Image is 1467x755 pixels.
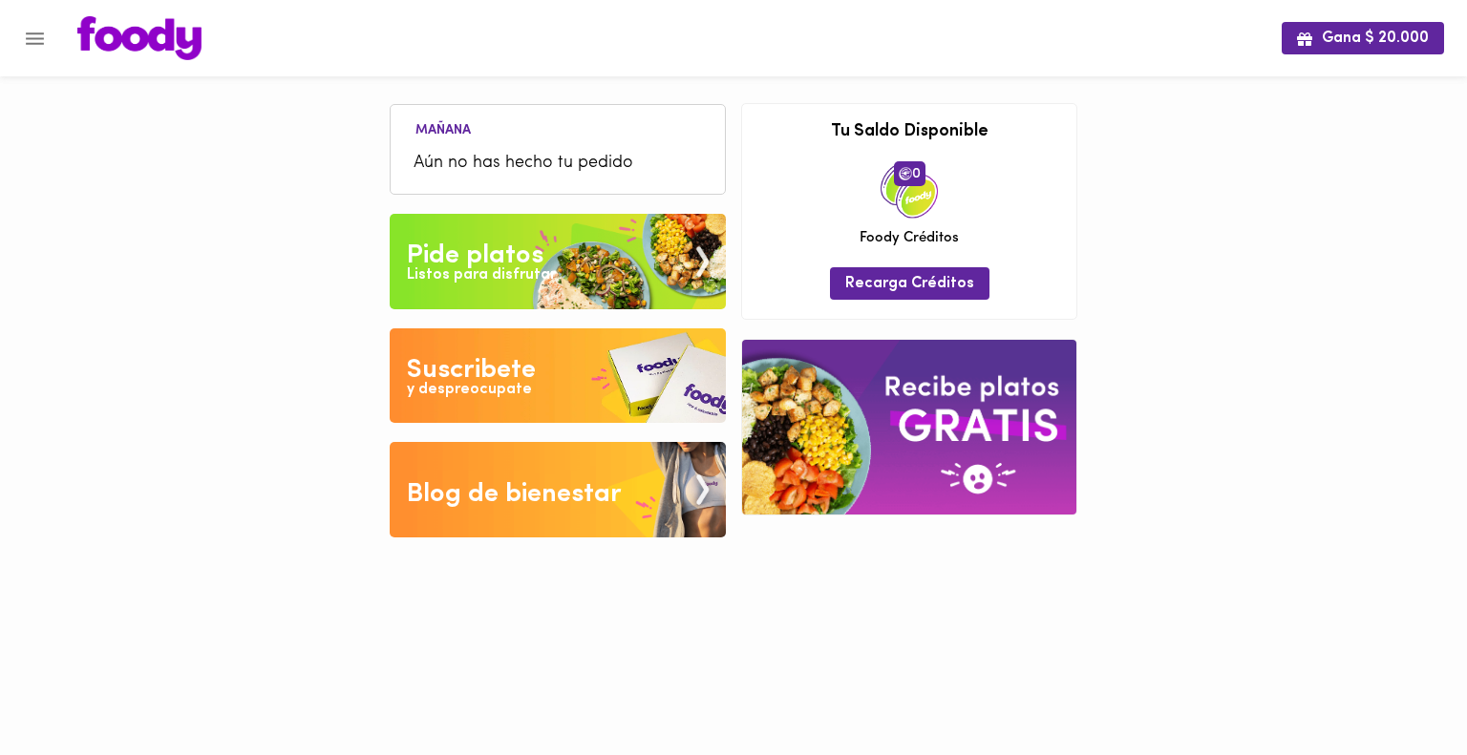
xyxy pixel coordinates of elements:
li: Mañana [400,119,486,137]
button: Gana $ 20.000 [1282,22,1444,53]
div: y despreocupate [407,379,532,401]
img: foody-creditos.png [899,167,912,180]
img: referral-banner.png [742,340,1076,514]
div: Suscribete [407,351,536,389]
span: 0 [894,161,925,186]
img: Pide un Platos [390,214,726,309]
div: Pide platos [407,237,543,275]
img: Blog de bienestar [390,442,726,537]
button: Menu [11,15,58,62]
span: Aún no has hecho tu pedido [414,151,702,177]
img: Disfruta bajar de peso [390,328,726,424]
div: Listos para disfrutar [407,264,556,286]
iframe: Messagebird Livechat Widget [1356,644,1448,736]
img: logo.png [77,16,202,60]
button: Recarga Créditos [830,267,989,299]
span: Gana $ 20.000 [1297,30,1429,48]
div: Blog de bienestar [407,475,622,514]
span: Foody Créditos [860,228,959,248]
h3: Tu Saldo Disponible [756,123,1062,142]
img: credits-package.png [881,161,938,219]
span: Recarga Créditos [845,275,974,293]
